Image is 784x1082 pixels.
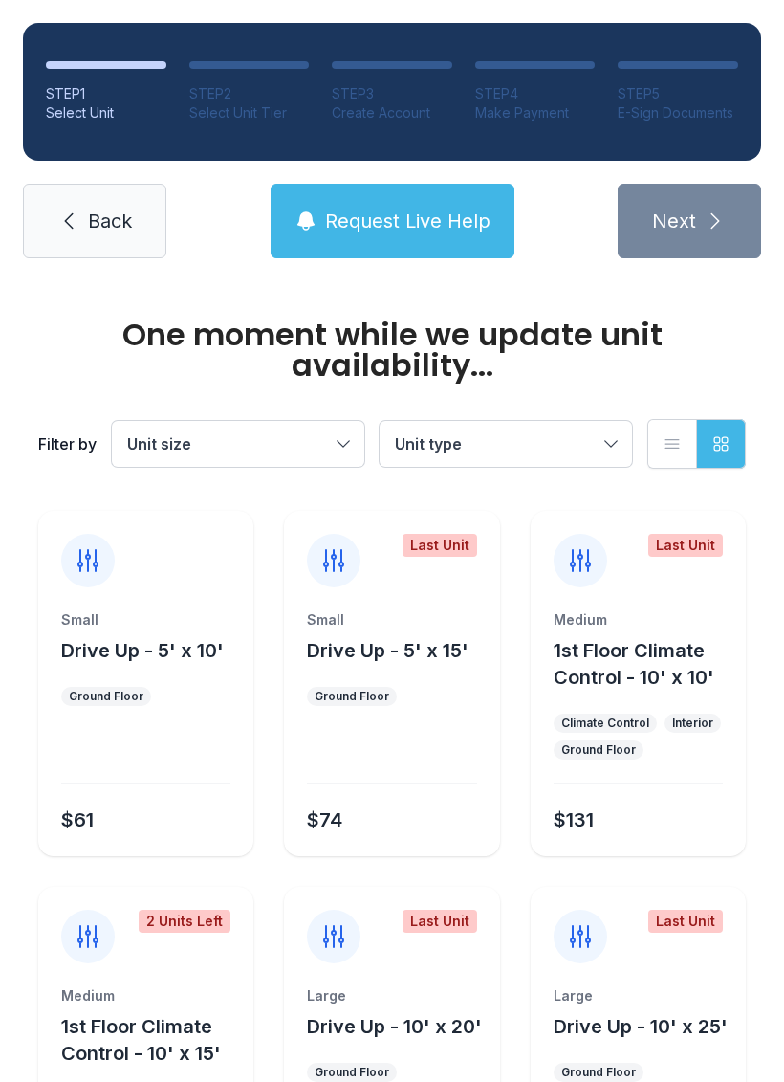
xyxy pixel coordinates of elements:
div: Ground Floor [561,742,636,758]
div: Ground Floor [561,1065,636,1080]
div: Last Unit [648,910,723,933]
div: Select Unit [46,103,166,122]
div: Ground Floor [69,689,143,704]
div: STEP 5 [618,84,738,103]
span: Drive Up - 5' x 10' [61,639,224,662]
div: Small [61,610,230,629]
div: $74 [307,806,342,833]
span: Drive Up - 5' x 15' [307,639,468,662]
div: Last Unit [648,534,723,557]
div: Climate Control [561,716,649,731]
div: STEP 4 [475,84,596,103]
div: Ground Floor [315,689,389,704]
span: 1st Floor Climate Control - 10' x 10' [554,639,714,689]
span: Request Live Help [325,208,490,234]
div: Last Unit [403,534,477,557]
button: Drive Up - 5' x 10' [61,637,224,664]
div: $61 [61,806,94,833]
span: Unit type [395,434,462,453]
span: Back [88,208,132,234]
button: Unit type [380,421,632,467]
div: STEP 1 [46,84,166,103]
div: Filter by [38,432,97,455]
div: E-Sign Documents [618,103,738,122]
div: $131 [554,806,594,833]
div: Medium [554,610,723,629]
div: Make Payment [475,103,596,122]
div: STEP 2 [189,84,310,103]
div: Large [307,986,476,1005]
div: Ground Floor [315,1065,389,1080]
div: STEP 3 [332,84,452,103]
button: 1st Floor Climate Control - 10' x 10' [554,637,738,691]
button: Unit size [112,421,364,467]
button: 1st Floor Climate Control - 10' x 15' [61,1013,246,1067]
span: Drive Up - 10' x 25' [554,1015,728,1038]
span: 1st Floor Climate Control - 10' x 15' [61,1015,221,1065]
div: One moment while we update unit availability... [38,320,746,381]
div: Last Unit [403,910,477,933]
span: Next [652,208,696,234]
div: Create Account [332,103,452,122]
button: Drive Up - 5' x 15' [307,637,468,664]
div: Large [554,986,723,1005]
div: Select Unit Tier [189,103,310,122]
button: Drive Up - 10' x 20' [307,1013,482,1040]
span: Drive Up - 10' x 20' [307,1015,482,1038]
div: Medium [61,986,230,1005]
div: 2 Units Left [139,910,230,933]
button: Drive Up - 10' x 25' [554,1013,728,1040]
div: Interior [672,716,713,731]
div: Small [307,610,476,629]
span: Unit size [127,434,191,453]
